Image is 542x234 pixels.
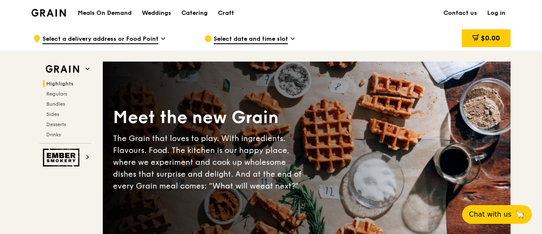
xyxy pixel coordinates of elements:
a: Log in [482,0,511,26]
a: Catering [176,0,213,26]
div: Craft [218,0,234,26]
a: Craft [213,0,239,26]
span: Select a delivery address or Food Point [42,35,158,44]
img: Ember Smokery web logo [43,149,82,166]
div: Weddings [142,0,171,26]
span: 🦙 [515,209,525,220]
a: Contact us [438,0,482,26]
span: Regulars [46,91,67,97]
span: Sides [46,111,59,117]
img: Grain [31,9,66,17]
span: eat next?” [260,181,299,191]
div: Meet the new Grain [113,106,307,129]
span: Bundles [46,101,65,107]
span: Select date and time slot [214,35,288,44]
span: Drinks [46,132,61,138]
span: Desserts [46,121,66,127]
button: Chat with us🦙 [462,205,532,224]
span: Highlights [46,81,73,87]
div: Catering [181,0,208,26]
span: Chat with us [469,209,511,220]
span: $0.00 [481,34,500,42]
h1: Meals On Demand [78,9,132,17]
div: The Grain that loves to play. With ingredients. Flavours. Food. The kitchen is our happy place, w... [113,133,307,192]
a: Weddings [137,0,176,26]
img: Grain web logo [43,62,82,77]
